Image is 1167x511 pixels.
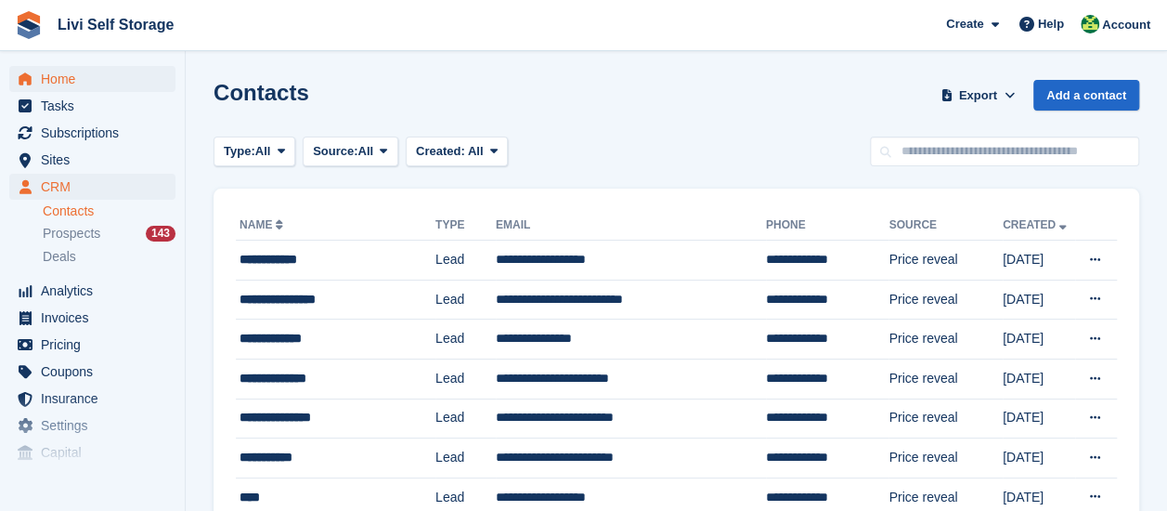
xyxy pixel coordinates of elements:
td: Price reveal [888,439,1002,478]
td: [DATE] [1003,399,1075,439]
td: Price reveal [888,241,1002,281]
span: Export [959,86,997,105]
td: [DATE] [1003,241,1075,281]
span: Subscriptions [41,120,152,146]
td: Lead [435,439,496,478]
span: Coupons [41,359,152,385]
span: Type: [224,142,255,161]
a: menu [9,359,175,385]
span: Invoices [41,305,152,331]
a: menu [9,439,175,465]
span: Analytics [41,278,152,304]
span: All [358,142,374,161]
a: menu [9,413,175,439]
th: Source [888,211,1002,241]
img: stora-icon-8386f47178a22dfd0bd8f6a31ec36ba5ce8667c1dd55bd0f319d3a0aa187defe.svg [15,11,43,39]
th: Email [496,211,766,241]
a: Add a contact [1033,80,1139,111]
td: [DATE] [1003,359,1075,399]
a: Prospects 143 [43,224,175,243]
a: Name [240,218,287,231]
a: Contacts [43,203,175,220]
a: menu [9,386,175,412]
a: Livi Self Storage [50,9,181,40]
td: Lead [435,280,496,320]
th: Phone [766,211,889,241]
span: Help [1038,15,1064,33]
span: Deals [43,248,76,266]
span: Created: [416,144,465,158]
a: menu [9,147,175,173]
a: menu [9,93,175,119]
span: Source: [313,142,357,161]
span: CRM [41,174,152,200]
img: Alex Handyside [1081,15,1099,33]
span: Sites [41,147,152,173]
td: Price reveal [888,320,1002,360]
a: menu [9,332,175,358]
span: Pricing [41,332,152,358]
td: Price reveal [888,359,1002,399]
span: Settings [41,413,152,439]
a: menu [9,174,175,200]
span: Tasks [41,93,152,119]
a: menu [9,278,175,304]
span: Insurance [41,386,152,412]
a: menu [9,66,175,92]
td: Lead [435,320,496,360]
button: Created: All [406,137,508,167]
td: [DATE] [1003,280,1075,320]
td: Lead [435,359,496,399]
span: Home [41,66,152,92]
td: [DATE] [1003,439,1075,478]
td: Price reveal [888,399,1002,439]
a: menu [9,120,175,146]
a: Created [1003,218,1070,231]
span: Prospects [43,225,100,242]
span: All [255,142,271,161]
span: Capital [41,439,152,465]
td: [DATE] [1003,320,1075,360]
span: All [468,144,484,158]
button: Type: All [214,137,295,167]
td: Lead [435,399,496,439]
th: Type [435,211,496,241]
h1: Contacts [214,80,309,105]
div: 143 [146,226,175,242]
span: Create [946,15,983,33]
td: Price reveal [888,280,1002,320]
a: Deals [43,247,175,267]
button: Export [937,80,1018,111]
button: Source: All [303,137,398,167]
span: Account [1102,16,1150,34]
a: menu [9,305,175,331]
td: Lead [435,241,496,281]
